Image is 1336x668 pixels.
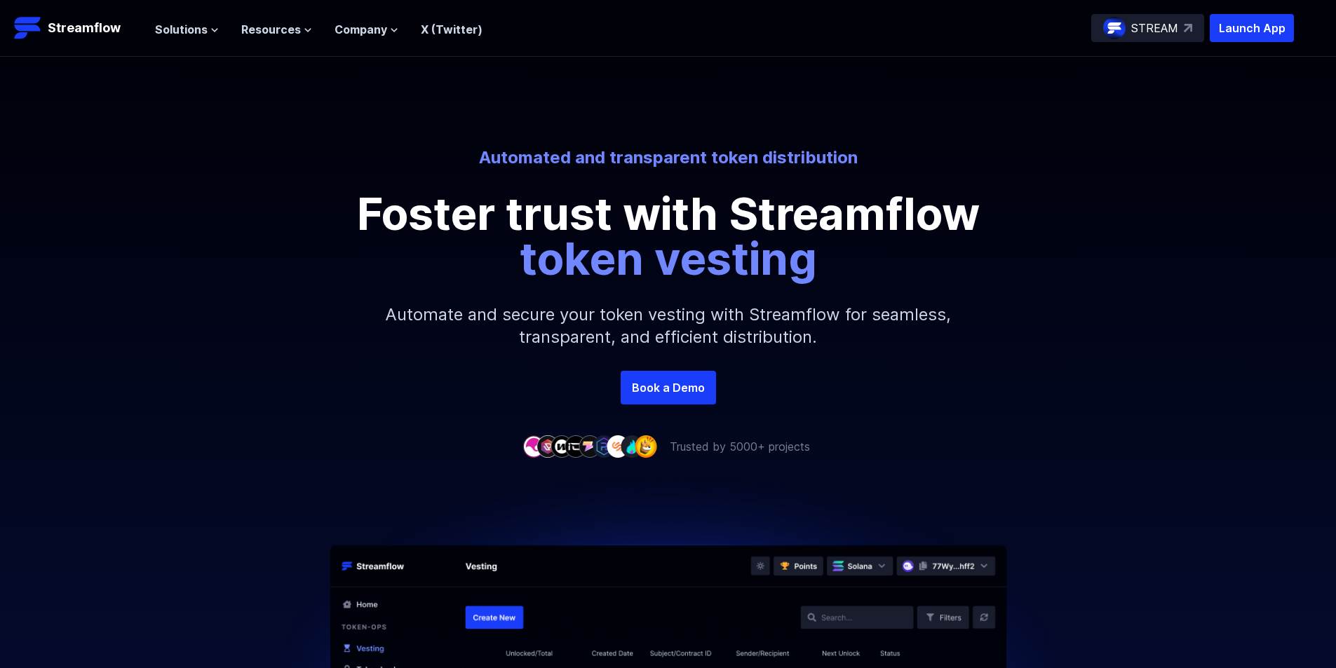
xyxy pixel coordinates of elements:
[48,18,121,38] p: Streamflow
[565,435,587,457] img: company-4
[635,435,657,457] img: company-9
[335,21,398,38] button: Company
[241,21,312,38] button: Resources
[1210,14,1294,42] button: Launch App
[1184,24,1192,32] img: top-right-arrow.svg
[621,435,643,457] img: company-8
[593,435,615,457] img: company-6
[579,435,601,457] img: company-5
[421,22,483,36] a: X (Twitter)
[522,435,545,457] img: company-1
[1131,20,1178,36] p: STREAM
[241,21,301,38] span: Resources
[155,21,219,38] button: Solutions
[335,21,387,38] span: Company
[551,435,573,457] img: company-3
[607,435,629,457] img: company-7
[520,231,817,285] span: token vesting
[155,21,208,38] span: Solutions
[1103,17,1126,39] img: streamflow-logo-circle.png
[367,281,970,371] p: Automate and secure your token vesting with Streamflow for seamless, transparent, and efficient d...
[537,435,559,457] img: company-2
[621,371,716,404] a: Book a Demo
[1091,14,1204,42] a: STREAM
[670,438,810,455] p: Trusted by 5000+ projects
[14,14,141,42] a: Streamflow
[353,191,984,281] p: Foster trust with Streamflow
[280,146,1057,169] p: Automated and transparent token distribution
[14,14,42,42] img: Streamflow Logo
